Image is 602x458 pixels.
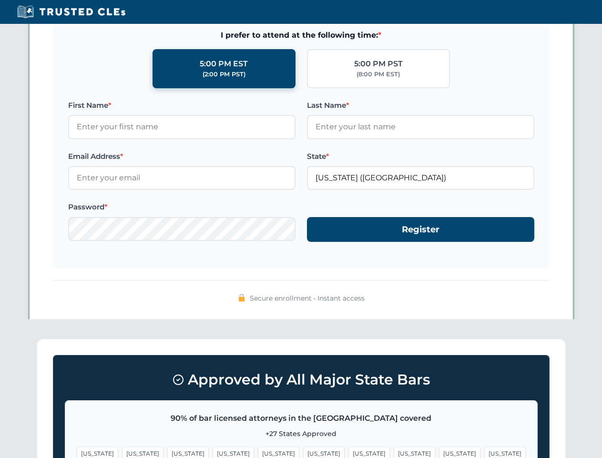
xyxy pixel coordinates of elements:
[307,166,534,190] input: Missouri (MO)
[68,115,296,139] input: Enter your first name
[65,367,538,393] h3: Approved by All Major State Bars
[77,412,526,425] p: 90% of bar licensed attorneys in the [GEOGRAPHIC_DATA] covered
[307,217,534,242] button: Register
[307,100,534,111] label: Last Name
[357,70,400,79] div: (8:00 PM EST)
[77,428,526,439] p: +27 States Approved
[68,29,534,42] span: I prefer to attend at the following time:
[307,115,534,139] input: Enter your last name
[203,70,245,79] div: (2:00 PM PST)
[68,201,296,213] label: Password
[200,58,248,70] div: 5:00 PM EST
[238,294,245,302] img: 🔒
[354,58,403,70] div: 5:00 PM PST
[68,151,296,162] label: Email Address
[307,151,534,162] label: State
[68,100,296,111] label: First Name
[68,166,296,190] input: Enter your email
[14,5,128,19] img: Trusted CLEs
[250,293,365,303] span: Secure enrollment • Instant access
